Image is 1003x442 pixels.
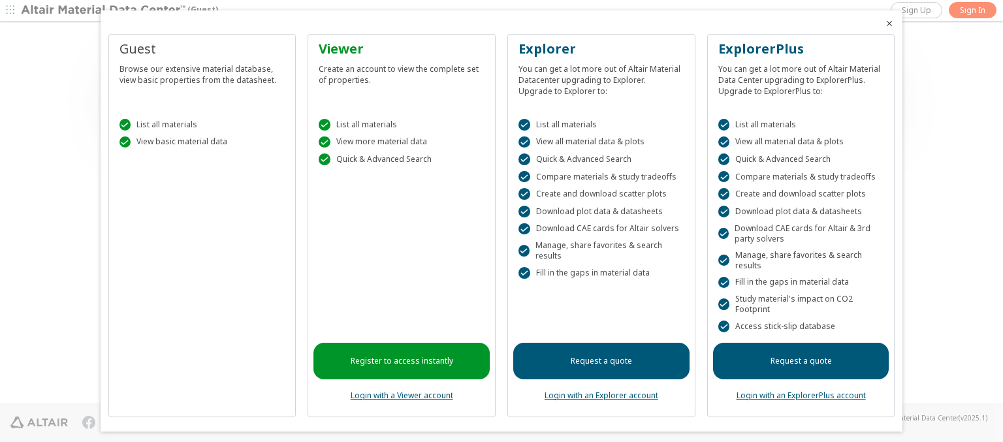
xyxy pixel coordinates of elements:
[319,136,485,148] div: View more material data
[718,171,730,183] div: 
[718,206,884,217] div: Download plot data & datasheets
[718,255,729,266] div: 
[313,343,490,379] a: Register to access instantly
[119,119,131,131] div: 
[737,390,866,401] a: Login with an ExplorerPlus account
[718,136,884,148] div: View all material data & plots
[119,40,285,58] div: Guest
[319,58,485,86] div: Create an account to view the complete set of properties.
[718,294,884,315] div: Study material's impact on CO2 Footprint
[718,321,884,332] div: Access stick-slip database
[718,153,884,165] div: Quick & Advanced Search
[713,343,889,379] a: Request a quote
[518,40,684,58] div: Explorer
[518,119,530,131] div: 
[718,228,729,240] div: 
[718,153,730,165] div: 
[718,277,730,289] div: 
[545,390,658,401] a: Login with an Explorer account
[518,171,684,183] div: Compare materials & study tradeoffs
[718,298,729,310] div: 
[119,58,285,86] div: Browse our extensive material database, view basic properties from the datasheet.
[319,153,485,165] div: Quick & Advanced Search
[718,171,884,183] div: Compare materials & study tradeoffs
[518,223,684,235] div: Download CAE cards for Altair solvers
[518,240,684,261] div: Manage, share favorites & search results
[319,153,330,165] div: 
[513,343,690,379] a: Request a quote
[518,153,530,165] div: 
[518,206,530,217] div: 
[319,136,330,148] div: 
[518,245,530,257] div: 
[718,321,730,332] div: 
[718,136,730,148] div: 
[518,119,684,131] div: List all materials
[718,40,884,58] div: ExplorerPlus
[319,119,330,131] div: 
[718,119,730,131] div: 
[718,119,884,131] div: List all materials
[718,223,884,244] div: Download CAE cards for Altair & 3rd party solvers
[518,58,684,97] div: You can get a lot more out of Altair Material Datacenter upgrading to Explorer. Upgrade to Explor...
[718,188,884,200] div: Create and download scatter plots
[119,119,285,131] div: List all materials
[718,188,730,200] div: 
[518,188,684,200] div: Create and download scatter plots
[518,136,684,148] div: View all material data & plots
[718,206,730,217] div: 
[518,223,530,235] div: 
[718,58,884,97] div: You can get a lot more out of Altair Material Data Center upgrading to ExplorerPlus. Upgrade to E...
[518,171,530,183] div: 
[518,267,530,279] div: 
[319,119,485,131] div: List all materials
[518,136,530,148] div: 
[119,136,285,148] div: View basic material data
[518,188,530,200] div: 
[718,277,884,289] div: Fill in the gaps in material data
[518,153,684,165] div: Quick & Advanced Search
[319,40,485,58] div: Viewer
[718,250,884,271] div: Manage, share favorites & search results
[351,390,453,401] a: Login with a Viewer account
[518,267,684,279] div: Fill in the gaps in material data
[119,136,131,148] div: 
[884,18,895,29] button: Close
[518,206,684,217] div: Download plot data & datasheets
